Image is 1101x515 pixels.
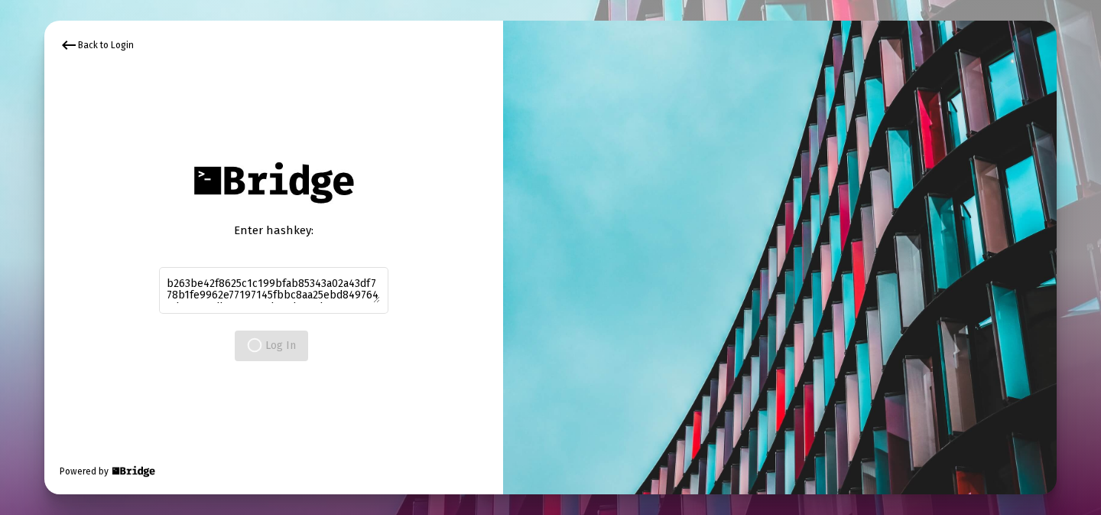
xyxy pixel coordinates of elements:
[235,331,308,361] button: Log In
[159,223,388,238] div: Enter hashkey:
[110,464,157,479] img: Bridge Financial Technology Logo
[60,464,157,479] div: Powered by
[60,36,134,54] div: Back to Login
[247,339,296,352] span: Log In
[60,36,78,54] mat-icon: keyboard_backspace
[186,154,361,211] img: Bridge Financial Technology Logo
